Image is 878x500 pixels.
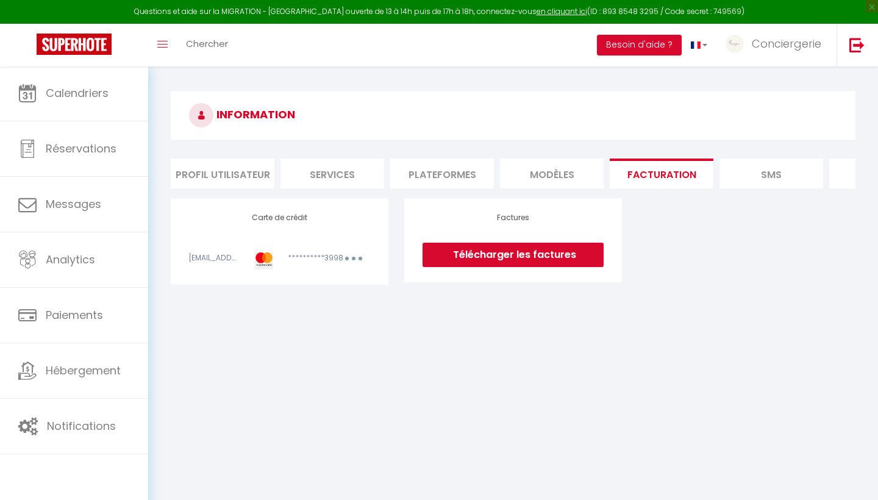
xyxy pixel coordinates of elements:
h4: Carte de crédit [189,213,370,222]
a: Chercher [177,24,237,66]
li: MODÈLES [500,159,604,188]
span: Messages [46,196,101,212]
img: ... [726,35,744,53]
span: Calendriers [46,85,109,101]
div: [EMAIL_ADDRESS][DOMAIN_NAME] [181,252,247,269]
span: Chercher [186,37,228,50]
h3: INFORMATION [171,91,855,140]
a: ... Conciergerie [716,24,837,66]
span: Notifications [47,418,116,434]
img: logout [849,37,865,52]
li: Plateformes [390,159,494,188]
button: Besoin d'aide ? [597,35,682,55]
a: en cliquant ici [537,6,587,16]
img: Super Booking [37,34,112,55]
a: Télécharger les factures [423,243,604,267]
li: Profil Utilisateur [171,159,274,188]
button: Open LiveChat chat widget [10,5,46,41]
h4: Factures [423,213,604,222]
li: Facturation [610,159,713,188]
span: Paiements [46,307,103,323]
span: Conciergerie [752,36,821,51]
span: Réservations [46,141,116,156]
img: credit-card [255,252,273,269]
span: Hébergement [46,363,121,378]
li: SMS [719,159,823,188]
li: Services [280,159,384,188]
span: Analytics [46,252,95,267]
